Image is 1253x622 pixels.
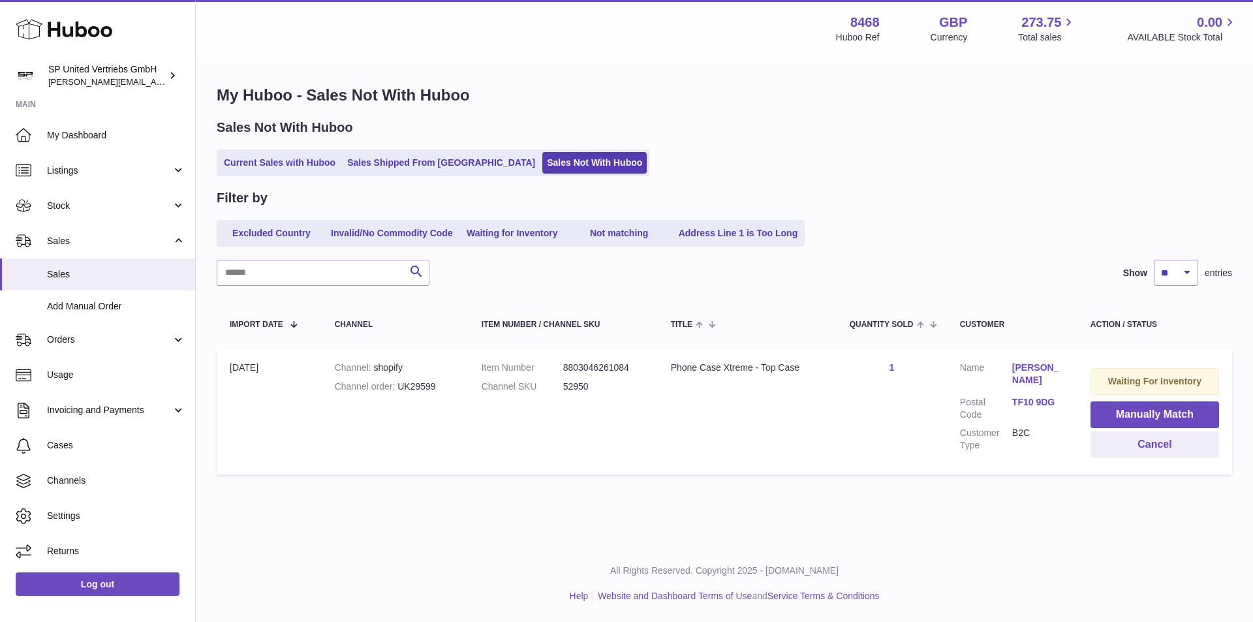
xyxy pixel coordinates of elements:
div: SP United Vertriebs GmbH [48,63,166,88]
button: Cancel [1091,431,1219,458]
a: Excluded Country [219,223,324,244]
div: Customer [960,320,1064,329]
dd: B2C [1012,427,1064,452]
dd: 52950 [563,381,645,393]
div: shopify [335,362,456,374]
button: Manually Match [1091,401,1219,428]
span: Invoicing and Payments [47,404,172,416]
span: entries [1205,267,1232,279]
span: Settings [47,510,185,522]
strong: Channel [335,362,374,373]
span: AVAILABLE Stock Total [1127,31,1237,44]
li: and [593,590,879,602]
span: 273.75 [1021,14,1061,31]
div: Action / Status [1091,320,1219,329]
span: Stock [47,200,172,212]
a: Website and Dashboard Terms of Use [598,591,752,601]
a: 273.75 Total sales [1018,14,1076,44]
span: Quantity Sold [850,320,914,329]
dt: Item Number [482,362,563,374]
img: tim@sp-united.com [16,66,35,86]
strong: GBP [939,14,967,31]
span: Total sales [1018,31,1076,44]
span: Cases [47,439,185,452]
span: Channels [47,474,185,487]
div: Channel [335,320,456,329]
a: TF10 9DG [1012,396,1064,409]
span: Sales [47,235,172,247]
label: Show [1123,267,1147,279]
a: Log out [16,572,179,596]
h1: My Huboo - Sales Not With Huboo [217,85,1232,106]
span: Add Manual Order [47,300,185,313]
span: Usage [47,369,185,381]
span: Returns [47,545,185,557]
dd: 8803046261084 [563,362,645,374]
a: Current Sales with Huboo [219,152,340,174]
span: 0.00 [1197,14,1222,31]
dt: Postal Code [960,396,1012,421]
div: UK29599 [335,381,456,393]
div: Huboo Ref [836,31,880,44]
div: Phone Case Xtreme - Top Case [671,362,824,374]
h2: Sales Not With Huboo [217,119,353,136]
span: Listings [47,164,172,177]
dt: Channel SKU [482,381,563,393]
div: Item Number / Channel SKU [482,320,645,329]
strong: Channel order [335,381,398,392]
td: [DATE] [217,349,322,474]
a: Sales Shipped From [GEOGRAPHIC_DATA] [343,152,540,174]
a: Address Line 1 is Too Long [674,223,803,244]
span: [PERSON_NAME][EMAIL_ADDRESS][DOMAIN_NAME] [48,76,262,87]
a: Service Terms & Conditions [767,591,880,601]
a: Sales Not With Huboo [542,152,647,174]
dt: Customer Type [960,427,1012,452]
span: Sales [47,268,185,281]
a: Help [570,591,589,601]
a: 0.00 AVAILABLE Stock Total [1127,14,1237,44]
a: 1 [889,362,894,373]
h2: Filter by [217,189,268,207]
strong: Waiting For Inventory [1108,376,1201,386]
p: All Rights Reserved. Copyright 2025 - [DOMAIN_NAME] [206,565,1243,577]
strong: 8468 [850,14,880,31]
div: Currency [931,31,968,44]
span: Import date [230,320,283,329]
a: Invalid/No Commodity Code [326,223,457,244]
a: Waiting for Inventory [460,223,565,244]
a: Not matching [567,223,672,244]
span: Orders [47,334,172,346]
a: [PERSON_NAME] [1012,362,1064,386]
dt: Name [960,362,1012,390]
span: My Dashboard [47,129,185,142]
span: Title [671,320,692,329]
